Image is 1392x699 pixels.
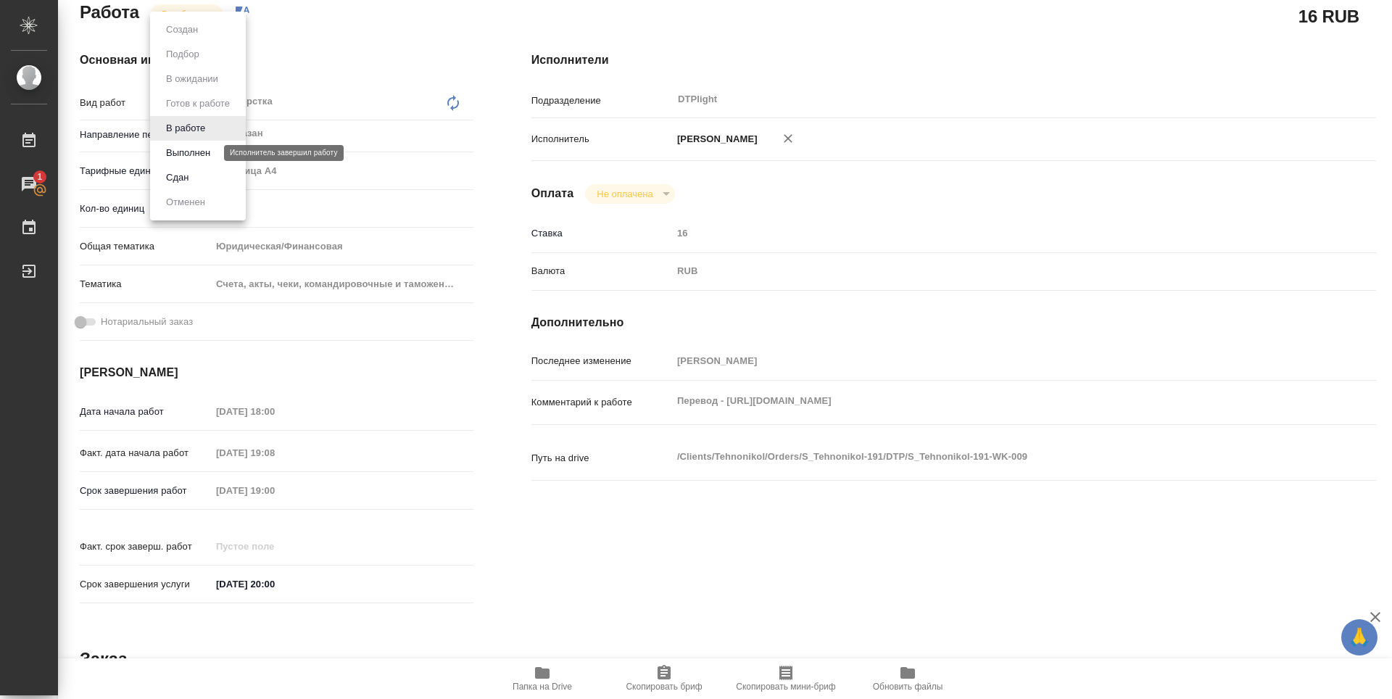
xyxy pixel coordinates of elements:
[162,46,204,62] button: Подбор
[162,71,223,87] button: В ожидании
[162,120,210,136] button: В работе
[162,170,193,186] button: Сдан
[162,22,202,38] button: Создан
[162,145,215,161] button: Выполнен
[162,96,234,112] button: Готов к работе
[162,194,210,210] button: Отменен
